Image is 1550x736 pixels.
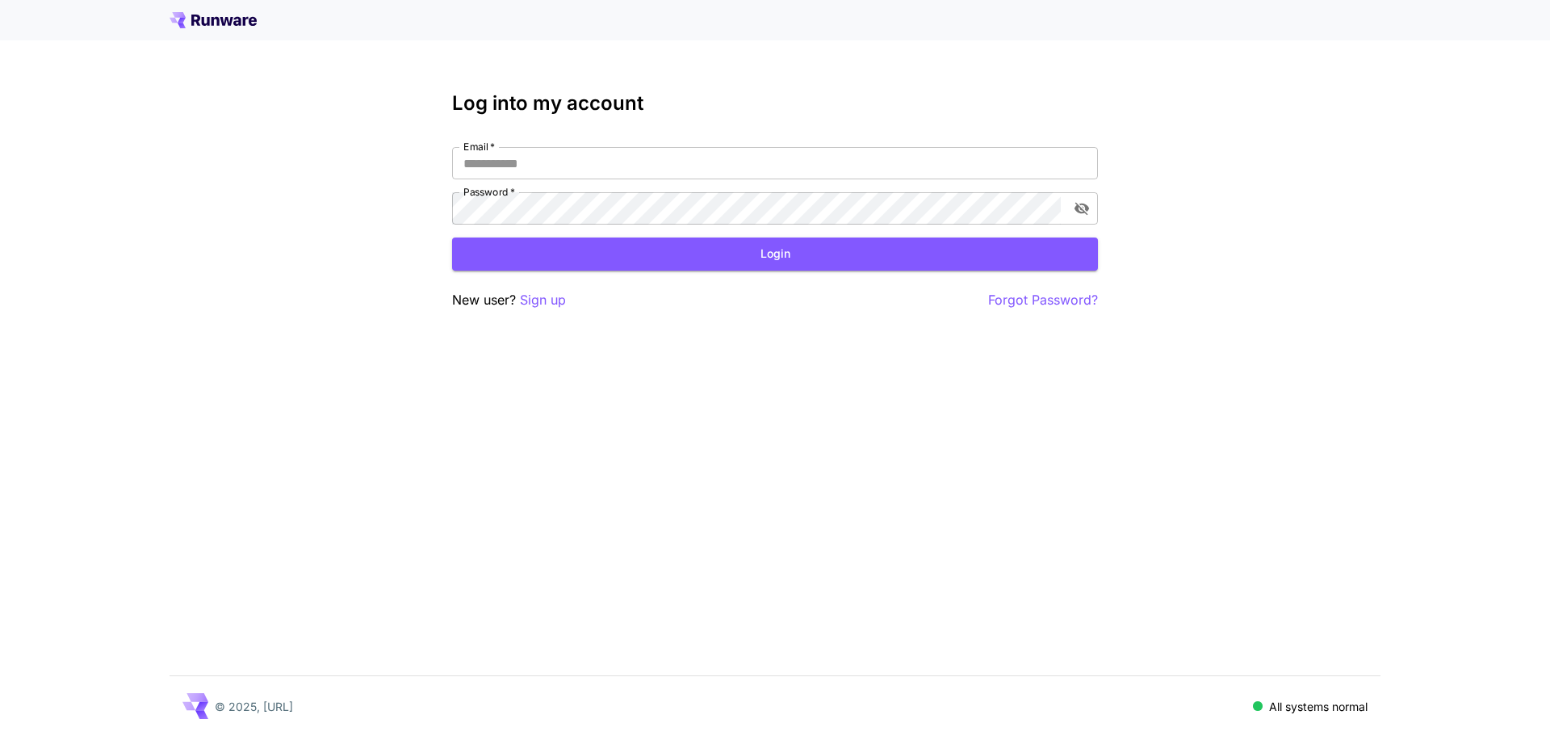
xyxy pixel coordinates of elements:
[1269,698,1368,715] p: All systems normal
[1067,194,1096,223] button: toggle password visibility
[520,290,566,310] button: Sign up
[452,238,1098,271] button: Login
[452,92,1098,115] h3: Log into my account
[215,698,293,715] p: © 2025, [URL]
[463,185,515,199] label: Password
[463,140,495,154] label: Email
[988,290,1098,310] button: Forgot Password?
[452,290,566,310] p: New user?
